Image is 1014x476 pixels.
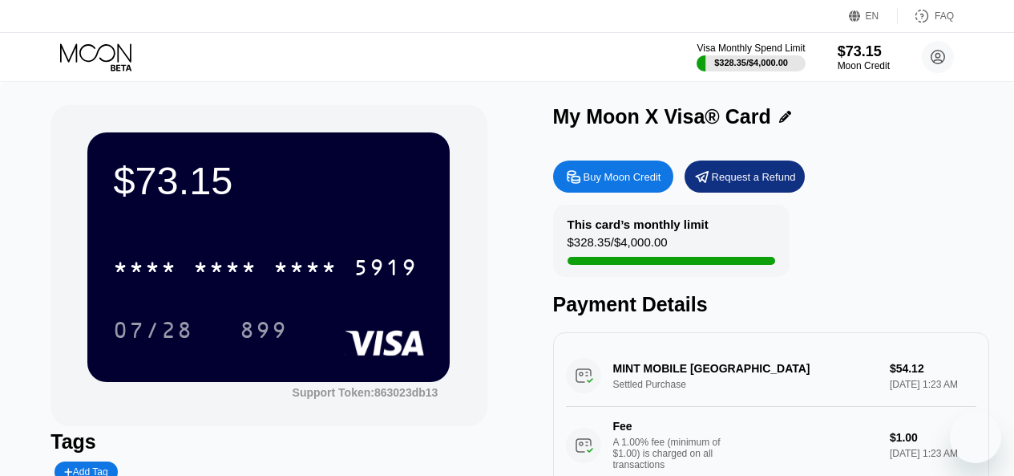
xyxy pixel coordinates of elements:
[898,8,954,24] div: FAQ
[866,10,879,22] div: EN
[697,43,805,71] div: Visa Monthly Spend Limit$328.35/$4,000.00
[553,161,673,193] div: Buy Moon Credit
[113,319,193,345] div: 07/28
[293,386,438,399] div: Support Token: 863023db13
[113,158,424,203] div: $73.15
[714,58,788,67] div: $328.35 / $4,000.00
[838,43,890,71] div: $73.15Moon Credit
[849,8,898,24] div: EN
[838,60,890,71] div: Moon Credit
[697,43,805,54] div: Visa Monthly Spend Limit
[890,448,976,459] div: [DATE] 1:23 AM
[584,170,661,184] div: Buy Moon Credit
[50,430,487,454] div: Tags
[553,105,771,128] div: My Moon X Visa® Card
[712,170,796,184] div: Request a Refund
[613,420,725,433] div: Fee
[101,310,205,350] div: 07/28
[613,437,733,470] div: A 1.00% fee (minimum of $1.00) is charged on all transactions
[890,431,976,444] div: $1.00
[568,218,709,231] div: This card’s monthly limit
[568,235,668,257] div: $328.35 / $4,000.00
[950,412,1001,463] iframe: Button to launch messaging window
[293,386,438,399] div: Support Token:863023db13
[935,10,954,22] div: FAQ
[353,257,418,283] div: 5919
[553,293,989,316] div: Payment Details
[685,161,805,193] div: Request a Refund
[838,43,890,60] div: $73.15
[228,310,300,350] div: 899
[240,319,288,345] div: 899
